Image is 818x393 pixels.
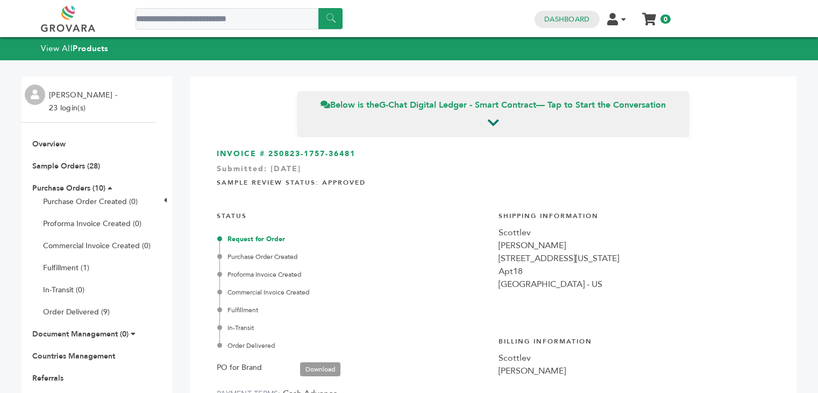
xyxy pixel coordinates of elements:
[43,196,138,207] a: Purchase Order Created (0)
[499,329,770,352] h4: Billing Information
[544,15,589,24] a: Dashboard
[32,351,115,361] a: Countries Management
[219,305,488,315] div: Fulfillment
[321,99,666,111] span: Below is the — Tap to Start the Conversation
[136,8,343,30] input: Search a product or brand...
[300,362,340,376] a: Download
[219,234,488,244] div: Request for Order
[219,287,488,297] div: Commercial Invoice Created
[217,361,262,374] label: PO for Brand
[43,219,141,229] a: Proforma Invoice Created (0)
[73,43,108,54] strong: Products
[499,352,770,364] div: Scottlev
[217,149,770,159] h3: INVOICE # 250823-1757-36481
[43,263,89,273] a: Fulfillment (1)
[32,373,63,383] a: Referrals
[25,85,45,105] img: profile.png
[43,285,84,295] a: In-Transit (0)
[379,99,536,111] strong: G-Chat Digital Ledger - Smart Contract
[499,278,770,291] div: [GEOGRAPHIC_DATA] - US
[32,183,105,193] a: Purchase Orders (10)
[499,364,770,377] div: [PERSON_NAME]
[219,323,488,333] div: In-Transit
[219,252,488,262] div: Purchase Order Created
[49,89,120,115] li: [PERSON_NAME] - 23 login(s)
[660,15,671,24] span: 0
[43,241,151,251] a: Commercial Invoice Created (0)
[499,252,770,265] div: [STREET_ADDRESS][US_STATE]
[41,43,109,54] a: View AllProducts
[217,164,770,180] div: Submitted: [DATE]
[219,341,488,350] div: Order Delivered
[499,239,770,252] div: [PERSON_NAME]
[217,170,770,193] h4: Sample Review Status: Approved
[43,307,110,317] a: Order Delivered (9)
[499,226,770,239] div: Scottlev
[32,329,129,339] a: Document Management (0)
[217,203,488,226] h4: STATUS
[499,203,770,226] h4: Shipping Information
[643,10,656,21] a: My Cart
[32,139,66,149] a: Overview
[499,265,770,278] div: Apt18
[32,161,100,171] a: Sample Orders (28)
[219,270,488,279] div: Proforma Invoice Created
